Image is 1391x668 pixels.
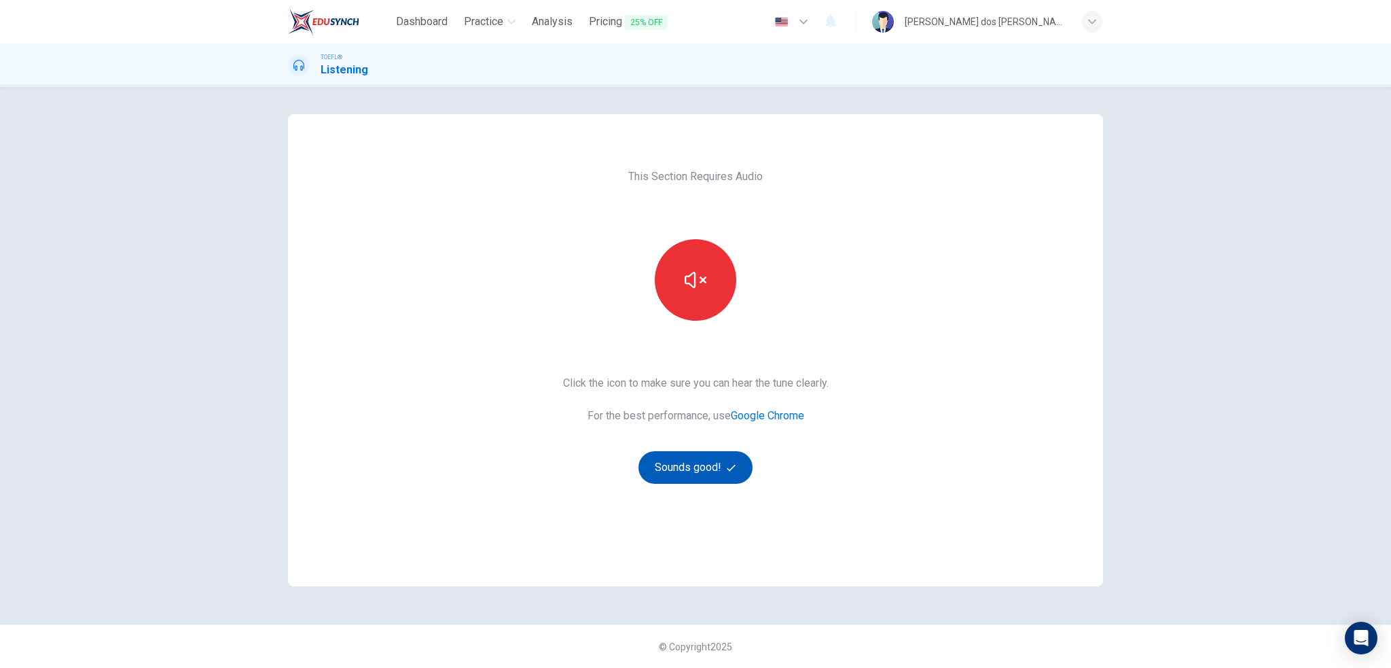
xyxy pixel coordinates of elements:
div: [PERSON_NAME] dos [PERSON_NAME] [905,14,1065,30]
button: Dashboard [391,10,453,34]
span: © Copyright 2025 [659,641,732,652]
img: en [773,17,790,27]
img: EduSynch logo [288,8,359,35]
span: Click the icon to make sure you can hear the tune clearly. [563,375,829,391]
span: 25% OFF [625,15,668,30]
div: Open Intercom Messenger [1345,622,1377,654]
span: Dashboard [396,14,448,30]
button: Analysis [526,10,578,34]
a: Google Chrome [731,409,804,422]
span: TOEFL® [321,52,342,62]
button: Sounds good! [638,451,753,484]
a: EduSynch logo [288,8,391,35]
a: Dashboard [391,10,453,35]
span: For the best performance, use [563,408,829,424]
span: Analysis [532,14,573,30]
h1: Listening [321,62,368,78]
span: This Section Requires Audio [628,169,763,185]
img: Profile picture [872,11,894,33]
button: Pricing25% OFF [583,10,673,35]
button: Practice [458,10,521,34]
span: Pricing [589,14,668,31]
span: Practice [464,14,503,30]
a: Analysis [526,10,578,35]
